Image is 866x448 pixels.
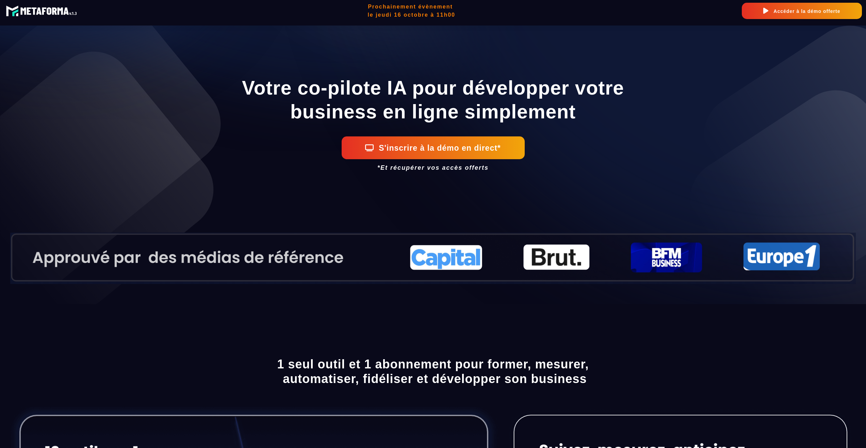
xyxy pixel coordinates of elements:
h1: 1 seul outil et 1 abonnement pour former, mesurer, automatiser, fidéliser et développer son business [10,353,856,389]
h1: Votre co-pilote IA pour développer votre business en ligne simplement [10,72,856,127]
button: Accéder à la démo offerte [742,3,862,19]
img: cedcaeaed21095557c16483233e6a24a_Capture_d%E2%80%99e%CC%81cran_2025-10-10_a%CC%80_12.46.04.png [10,233,856,284]
i: *Et récupérer vos accès offerts [377,164,489,171]
button: S'inscrire à la démo en direct* [342,136,525,159]
img: 8fa9e2e868b1947d56ac74b6bb2c0e33_logo-meta-v1-2.fcd3b35b.svg [6,3,80,19]
h2: Prochainement évènement le jeudi 16 octobre à 11h00 [81,3,742,19]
